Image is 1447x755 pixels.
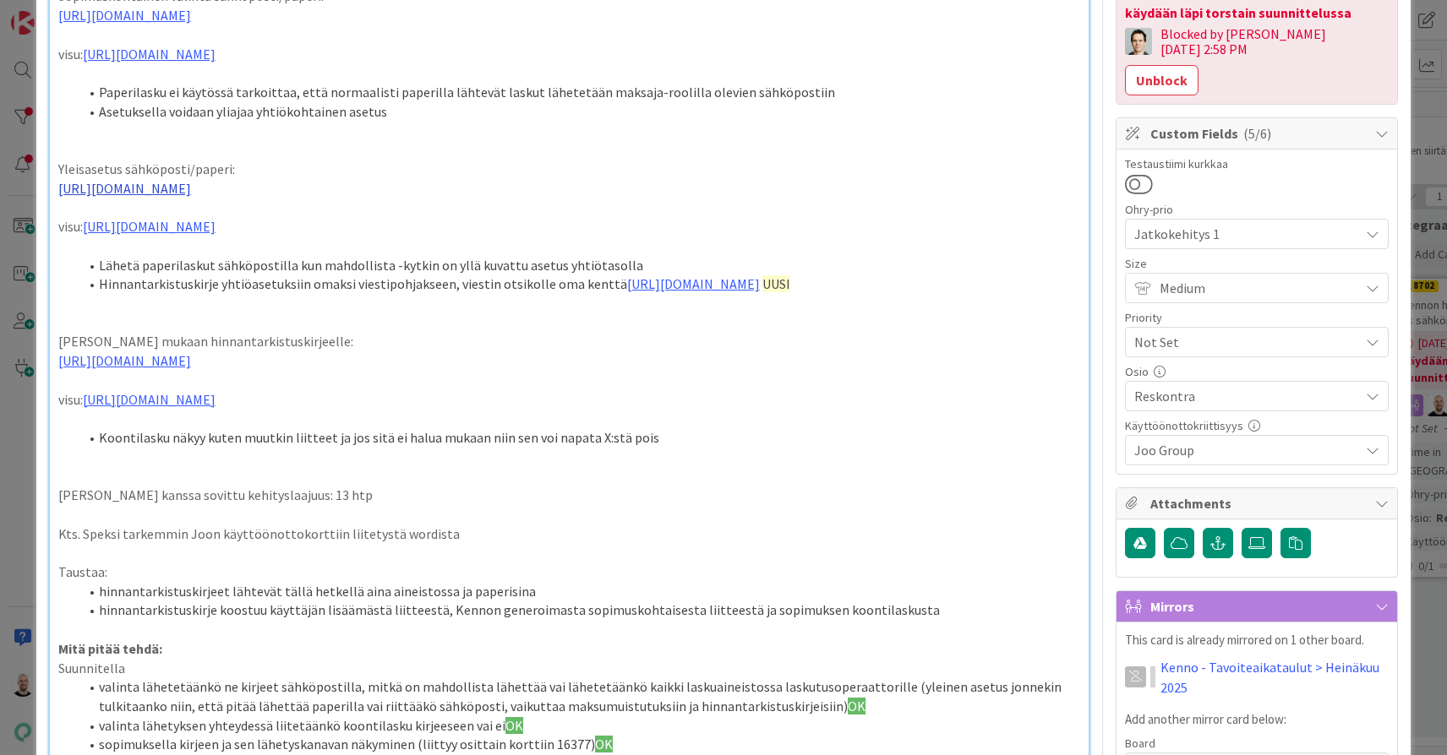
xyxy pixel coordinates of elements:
[58,390,1080,410] p: visu:
[58,352,191,369] a: [URL][DOMAIN_NAME]
[1160,276,1351,300] span: Medium
[1125,366,1389,377] div: Osio
[79,735,1080,754] li: sopimuksella kirjeen ja sen lähetyskanavan näkyminen (liittyy osittain korttiin 16377)
[58,640,162,657] strong: Mitä pitää tehdä:
[58,160,1080,179] p: Yleisasetus sähköposti/paperi:
[58,45,1080,64] p: visu:
[79,274,1080,294] li: Hinnantarkistuskirje yhtiöasetuksiin omaksi viestipohjakseen, viestin otsikolle oma kenttä
[1125,158,1389,170] div: Testaustiimi kurkkaa
[1125,258,1389,269] div: Size
[1134,386,1359,406] span: Reskontra
[1125,710,1389,730] p: Add another mirror card below:
[1125,28,1152,55] img: TT
[627,275,760,292] a: [URL][DOMAIN_NAME]
[1125,420,1389,432] div: Käyttöönottokriittisyys
[83,391,216,408] a: [URL][DOMAIN_NAME]
[1125,204,1389,215] div: Ohry-prio
[58,217,1080,236] p: visu:
[848,698,865,714] span: OK
[58,486,1080,505] p: [PERSON_NAME] kanssa sovittu kehityslaajuus: 13 htp
[83,46,216,62] a: [URL][DOMAIN_NAME]
[1134,330,1351,354] span: Not Set
[1160,26,1389,57] div: Blocked by [PERSON_NAME] [DATE] 2:58 PM
[1150,493,1367,513] span: Attachments
[58,524,1080,544] p: Kts. Speksi tarkemmin Joon käyttöönottokorttiin liitetystä wordista
[79,600,1080,620] li: hinnantarkistuskirje koostuu käyttäjän lisäämästä liitteestä, Kennon generoimasta sopimuskohtaise...
[79,256,1080,275] li: Lähetä paperilaskut sähköpostilla kun mahdollista -kytkin on yllä kuvattu asetus yhtiötasolla
[79,102,1080,122] li: Asetuksella voidaan yliajaa yhtiökohtainen asetus
[79,582,1080,601] li: hinnantarkistuskirjeet lähtevät tällä hetkellä aina aineistossa ja paperisina
[1125,737,1155,749] span: Board
[58,7,191,24] a: [URL][DOMAIN_NAME]
[79,716,1080,736] li: valinta lähetyksen yhteydessä liitetäänkö koontilasku kirjeeseen vai ei
[58,562,1080,582] p: Taustaa:
[595,736,613,752] span: OK
[58,332,1080,351] p: [PERSON_NAME] mukaan hinnantarkistuskirjeelle:
[1134,222,1351,246] span: Jatkokehitys 1
[79,428,1080,448] li: Koontilasku näkyy kuten muutkin liitteet ja jos sitä ei halua mukaan niin sen voi napata X:stä pois
[1134,440,1359,460] span: Joo Group
[1150,123,1367,144] span: Custom Fields
[1150,596,1367,616] span: Mirrors
[79,83,1080,102] li: Paperilasku ei käytössä tarkoittaa, että normaalisti paperilla lähtevät laskut lähetetään maksaja...
[1125,6,1389,19] div: käydään läpi torstain suunnittelussa
[1125,312,1389,323] div: Priority
[1243,125,1271,142] span: ( 5/6 )
[79,677,1080,715] li: valinta lähetetäänkö ne kirjeet sähköpostilla, mitkä on mahdollista lähettää vai lähetetäänkö kai...
[58,659,1080,678] p: Suunnitella
[1125,631,1389,650] p: This card is already mirrored on 1 other board.
[58,180,191,197] a: [URL][DOMAIN_NAME]
[1160,657,1389,698] a: Kenno - Tavoiteaikataulut > Heinäkuu 2025
[762,275,790,292] span: UUSI
[505,717,523,734] span: OK
[83,218,216,235] a: [URL][DOMAIN_NAME]
[1125,65,1199,95] button: Unblock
